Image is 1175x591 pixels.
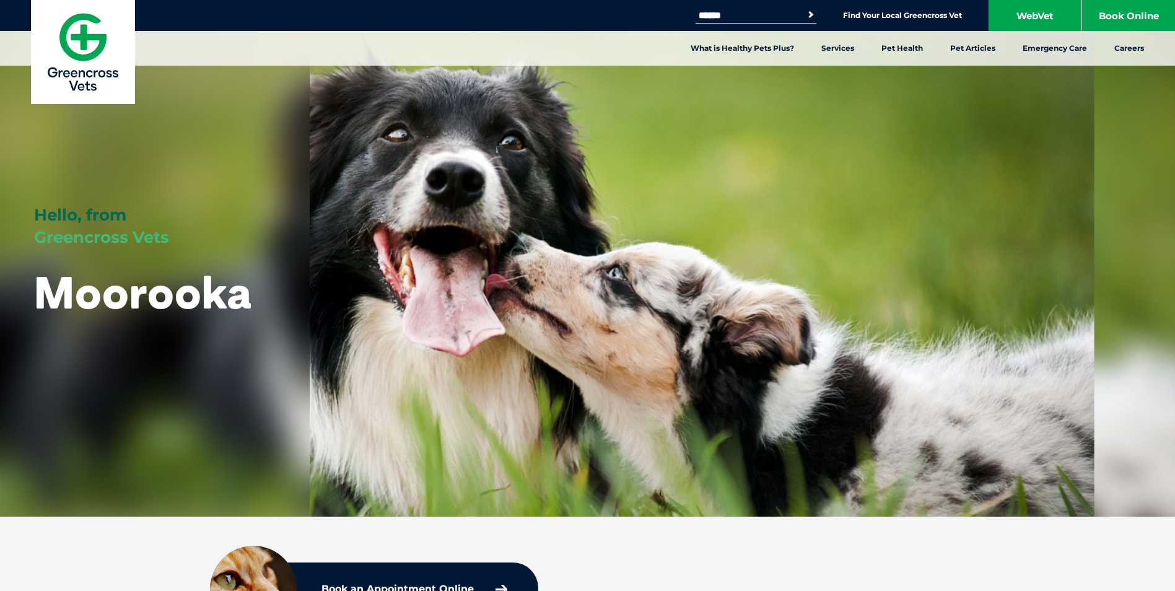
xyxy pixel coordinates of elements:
span: Hello, from [34,205,126,225]
a: Pet Health [868,31,937,66]
a: Careers [1101,31,1158,66]
span: Greencross Vets [34,227,169,247]
a: Find Your Local Greencross Vet [843,11,962,20]
a: Services [808,31,868,66]
a: Pet Articles [937,31,1009,66]
button: Search [805,9,817,21]
h1: Moorooka [34,268,251,317]
a: Emergency Care [1009,31,1101,66]
a: What is Healthy Pets Plus? [677,31,808,66]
